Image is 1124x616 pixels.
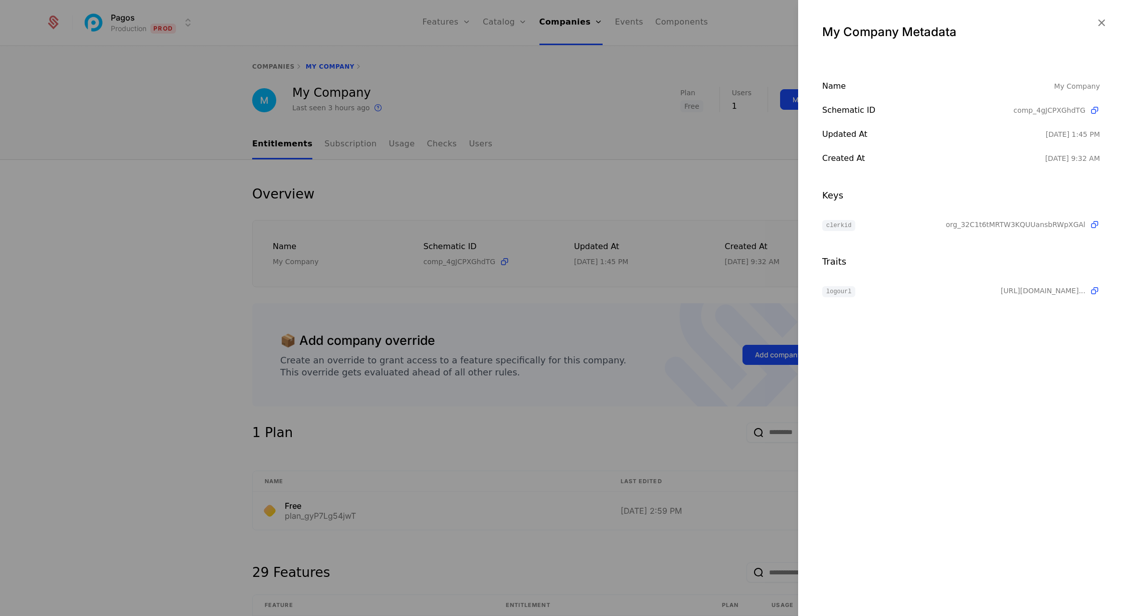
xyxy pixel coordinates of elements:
[822,255,1100,269] div: Traits
[822,104,1013,116] div: Schematic ID
[822,188,1100,202] div: Keys
[1001,286,1085,296] span: [object Object]
[1054,80,1100,92] div: My Company
[1045,153,1100,163] div: 9/3/25, 9:32 AM
[822,286,855,297] span: logourl
[822,24,1100,40] div: My Company Metadata
[1013,105,1085,115] span: comp_4gJCPXGhdTG
[1046,129,1100,139] div: 9/8/25, 1:45 PM
[822,152,1045,164] div: Created at
[822,80,1054,92] div: Name
[946,220,1085,230] span: org_32C1t6tMRTW3KQUUansbRWpXGAl
[1001,287,1085,295] span: https://img.clerk.com/eyJ0eXBlIjoiZGVmYXVsdCIsImlpZCI6Imluc18ycGxRbW02YUY1OFBrT3JYdXJYc2tJcUQxdWg...
[822,220,855,231] span: clerkid
[822,128,1046,140] div: Updated at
